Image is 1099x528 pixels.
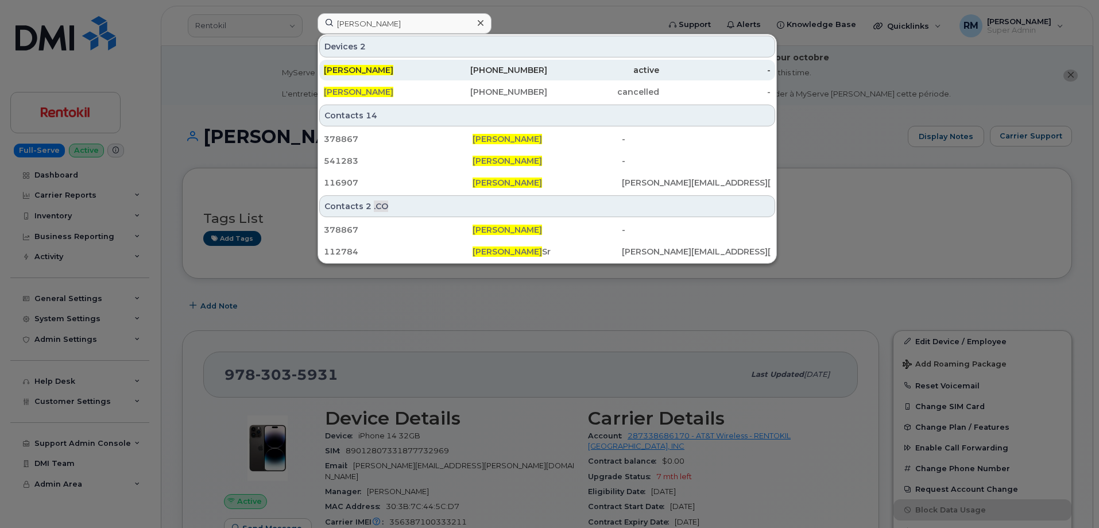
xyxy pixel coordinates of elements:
iframe: Messenger Launcher [1049,478,1090,519]
div: active [547,64,659,76]
div: [PERSON_NAME][EMAIL_ADDRESS][PERSON_NAME][DOMAIN_NAME] [622,177,771,188]
span: [PERSON_NAME] [473,225,542,235]
div: Contacts [319,105,775,126]
span: [PERSON_NAME] [473,134,542,144]
span: 2 [366,201,372,212]
a: 116907[PERSON_NAME][PERSON_NAME][EMAIL_ADDRESS][PERSON_NAME][DOMAIN_NAME] [319,172,775,193]
div: [PERSON_NAME][EMAIL_ADDRESS][PERSON_NAME][PERSON_NAME][DOMAIN_NAME] [622,246,771,257]
div: 378867 [324,133,473,145]
div: - [659,64,771,76]
div: - [622,224,771,236]
span: [PERSON_NAME] [473,246,542,257]
div: Devices [319,36,775,57]
a: [PERSON_NAME][PHONE_NUMBER]active- [319,60,775,80]
div: - [622,133,771,145]
div: - [622,155,771,167]
span: [PERSON_NAME] [473,178,542,188]
a: [PERSON_NAME][PHONE_NUMBER]cancelled- [319,82,775,102]
div: Sr [473,246,621,257]
span: [PERSON_NAME] [324,65,393,75]
div: 112784 [324,246,473,257]
div: 378867 [324,224,473,236]
span: 2 [360,41,366,52]
div: cancelled [547,86,659,98]
span: 14 [366,110,377,121]
div: [PHONE_NUMBER] [436,64,548,76]
a: 378867[PERSON_NAME]- [319,219,775,240]
a: 112784[PERSON_NAME]Sr[PERSON_NAME][EMAIL_ADDRESS][PERSON_NAME][PERSON_NAME][DOMAIN_NAME] [319,241,775,262]
a: 541283[PERSON_NAME]- [319,151,775,171]
div: 541283 [324,155,473,167]
span: [PERSON_NAME] [324,87,393,97]
div: - [659,86,771,98]
div: [PHONE_NUMBER] [436,86,548,98]
span: [PERSON_NAME] [473,156,542,166]
div: 116907 [324,177,473,188]
span: .CO [374,201,388,212]
div: Contacts [319,195,775,217]
a: 378867[PERSON_NAME]- [319,129,775,149]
